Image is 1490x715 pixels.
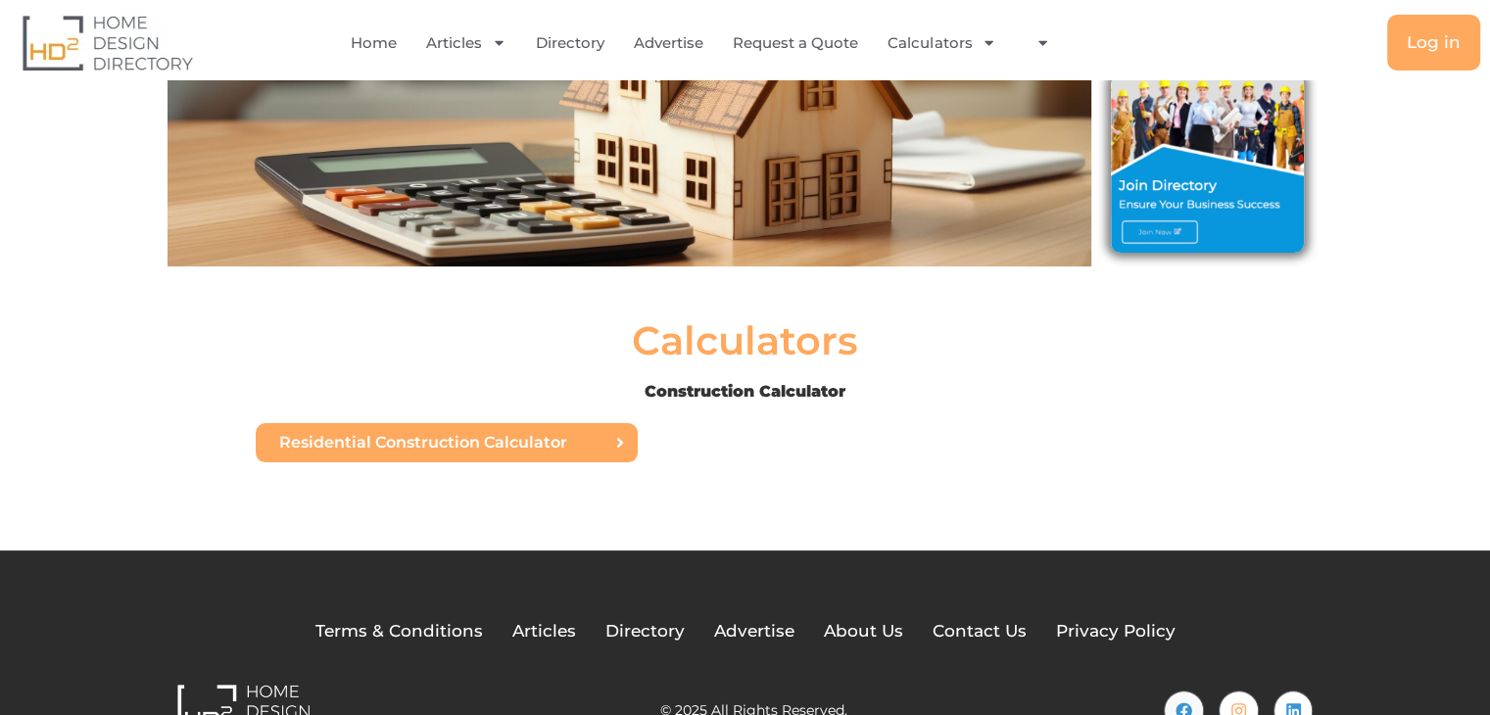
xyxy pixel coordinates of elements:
[1387,15,1480,71] a: Log in
[256,423,638,462] a: Residential Construction Calculator
[315,619,483,644] a: Terms & Conditions
[351,21,397,66] a: Home
[1056,619,1176,644] a: Privacy Policy
[888,21,996,66] a: Calculators
[536,21,604,66] a: Directory
[279,435,567,451] span: Residential Construction Calculator
[634,21,703,66] a: Advertise
[512,619,576,644] a: Articles
[1407,34,1461,51] span: Log in
[426,21,506,66] a: Articles
[714,619,794,644] a: Advertise
[632,321,858,360] h2: Calculators
[824,619,903,644] a: About Us
[733,21,858,66] a: Request a Quote
[304,21,1112,66] nav: Menu
[645,382,845,401] b: Construction Calculator
[605,619,685,644] a: Directory
[1111,74,1303,253] img: Join Directory
[933,619,1027,644] a: Contact Us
